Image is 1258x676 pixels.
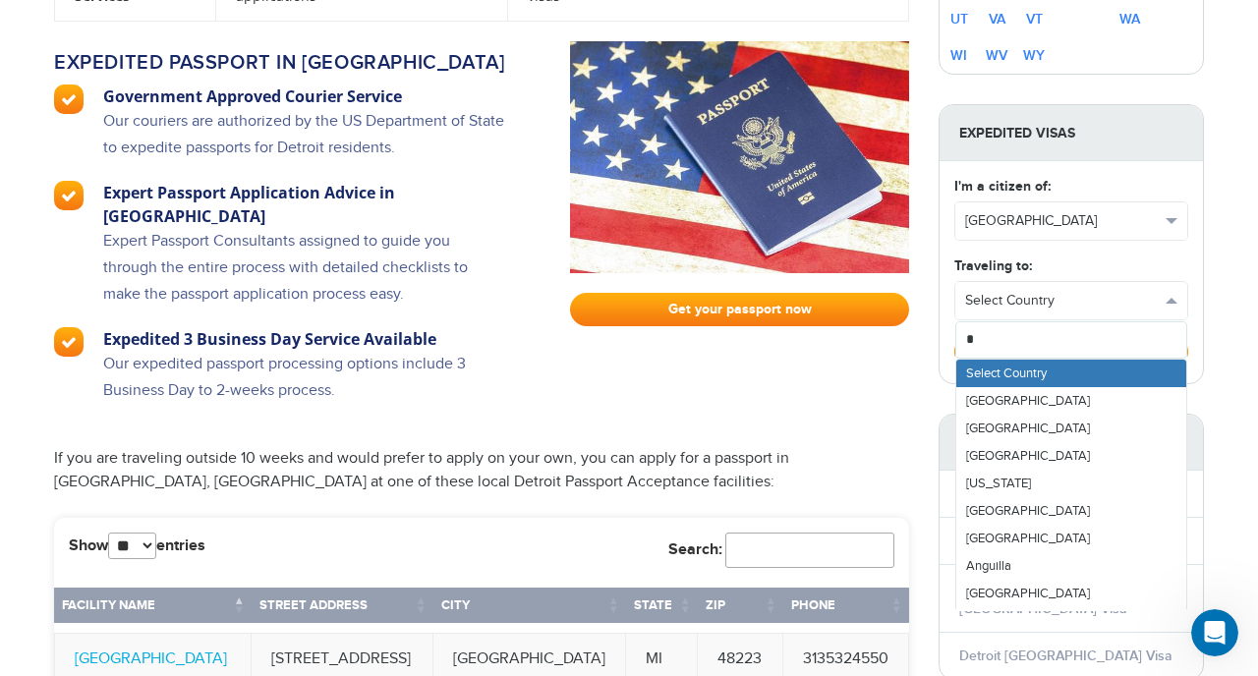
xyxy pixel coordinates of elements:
[955,282,1187,319] button: Select Country
[626,588,698,633] th: State: activate to sort column ascending
[1119,11,1140,28] a: WA
[103,108,507,181] p: Our couriers are authorized by the US Department of State to expedite passports for Detroit resid...
[698,588,783,633] th: Zip: activate to sort column ascending
[940,105,1203,161] strong: Expedited Visas
[989,11,1005,28] a: VA
[965,211,1160,231] span: [GEOGRAPHIC_DATA]
[103,228,507,327] p: Expert Passport Consultants assigned to guide you through the entire process with detailed checkl...
[103,351,507,423] p: Our expedited passport processing options include 3 Business Day to 2-weeks process.
[966,421,1090,436] span: [GEOGRAPHIC_DATA]
[725,533,894,568] input: Search:
[54,588,252,633] th: Facility Name: activate to sort column descending
[954,176,1051,197] label: I'm a citizen of:
[965,291,1160,310] span: Select Country
[103,181,507,228] h3: Expert Passport Application Advice in [GEOGRAPHIC_DATA]
[54,447,909,494] p: If you are traveling outside 10 weeks and would prefer to apply on your own, you can apply for a ...
[570,41,909,273] img: passport-fast
[668,533,894,568] label: Search:
[252,588,433,633] th: Street Address: activate to sort column ascending
[966,503,1090,519] span: [GEOGRAPHIC_DATA]
[940,415,1203,471] strong: Detroit Visa Services
[54,51,507,75] h2: Expedited passport in [GEOGRAPHIC_DATA]
[783,588,909,633] th: Phone: activate to sort column ascending
[54,41,541,423] a: Expedited passport in [GEOGRAPHIC_DATA] Government Approved Courier Service Our couriers are auth...
[108,533,156,559] select: Showentries
[955,202,1187,240] button: [GEOGRAPHIC_DATA]
[1023,47,1045,64] a: WY
[966,448,1090,464] span: [GEOGRAPHIC_DATA]
[986,47,1007,64] a: WV
[103,327,507,351] h3: Expedited 3 Business Day Service Available
[954,255,1032,276] label: Traveling to:
[966,586,1090,601] span: [GEOGRAPHIC_DATA]
[433,588,626,633] th: City: activate to sort column ascending
[966,531,1090,546] span: [GEOGRAPHIC_DATA]
[103,84,507,108] h3: Government Approved Courier Service
[950,47,967,64] a: WI
[966,558,1011,574] span: Anguilla
[966,366,1047,381] span: Select Country
[950,11,968,28] a: UT
[966,393,1090,409] span: [GEOGRAPHIC_DATA]
[959,580,1127,617] a: [GEOGRAPHIC_DATA] [GEOGRAPHIC_DATA] Visa
[954,335,1188,368] button: Get Started
[1191,609,1238,656] iframe: Intercom live chat
[75,649,227,668] a: [GEOGRAPHIC_DATA]
[966,476,1031,491] span: [US_STATE]
[1026,11,1043,28] a: VT
[69,533,205,559] label: Show entries
[959,648,1172,664] a: Detroit [GEOGRAPHIC_DATA] Visa
[570,293,909,326] a: Get your passport now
